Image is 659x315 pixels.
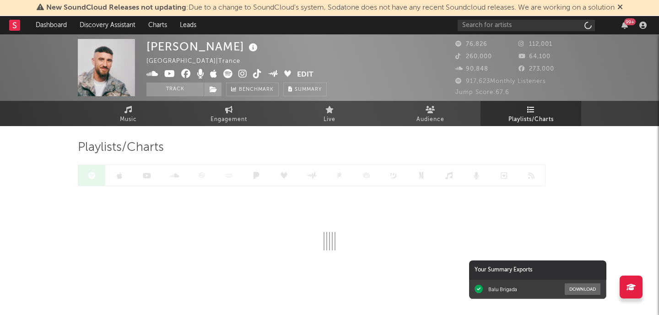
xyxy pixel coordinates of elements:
[617,4,623,11] span: Dismiss
[519,54,551,60] span: 64,100
[29,16,73,34] a: Dashboard
[458,20,595,31] input: Search for artists
[78,101,178,126] a: Music
[455,78,546,84] span: 917,623 Monthly Listeners
[46,4,186,11] span: New SoundCloud Releases not updating
[239,84,274,95] span: Benchmark
[455,66,488,72] span: 90,848
[120,114,137,125] span: Music
[178,101,279,126] a: Engagement
[416,114,444,125] span: Audience
[46,4,615,11] span: : Due to a change to SoundCloud's system, Sodatone does not have any recent Soundcloud releases. ...
[481,101,581,126] a: Playlists/Charts
[519,66,554,72] span: 273,000
[297,69,313,81] button: Edit
[73,16,142,34] a: Discovery Assistant
[469,260,606,280] div: Your Summary Exports
[146,56,251,67] div: [GEOGRAPHIC_DATA] | Trance
[455,41,487,47] span: 76,826
[283,83,327,96] button: Summary
[455,54,492,60] span: 260,000
[624,18,636,25] div: 99 +
[508,114,554,125] span: Playlists/Charts
[279,101,380,126] a: Live
[78,142,164,153] span: Playlists/Charts
[380,101,481,126] a: Audience
[146,83,204,96] button: Track
[142,16,173,34] a: Charts
[211,114,247,125] span: Engagement
[146,39,260,54] div: [PERSON_NAME]
[295,87,322,92] span: Summary
[519,41,552,47] span: 112,001
[621,22,628,29] button: 99+
[226,83,279,96] a: Benchmark
[455,89,509,95] span: Jump Score: 67.6
[324,114,335,125] span: Live
[488,286,517,293] div: Balu Brigada
[565,283,600,295] button: Download
[173,16,203,34] a: Leads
